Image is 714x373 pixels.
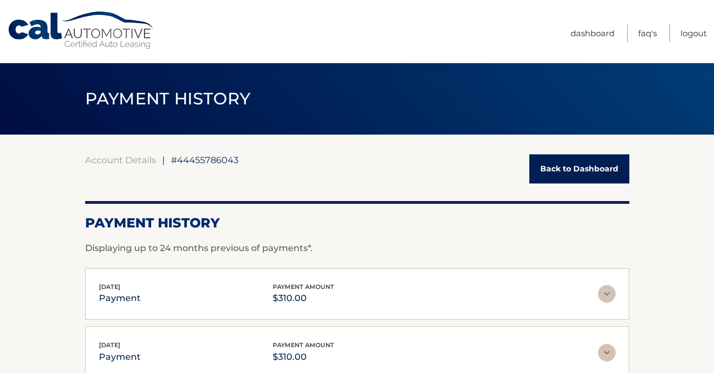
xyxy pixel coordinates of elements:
img: accordion-rest.svg [598,344,616,361]
span: #44455786043 [171,154,239,165]
p: Displaying up to 24 months previous of payments*. [85,242,629,255]
p: $310.00 [273,291,334,306]
p: payment [99,291,141,306]
span: [DATE] [99,341,120,349]
a: Logout [680,24,707,42]
p: payment [99,349,141,365]
span: | [162,154,165,165]
a: Dashboard [571,24,615,42]
span: payment amount [273,283,334,291]
img: accordion-rest.svg [598,285,616,303]
p: $310.00 [273,349,334,365]
span: PAYMENT HISTORY [85,88,251,109]
span: [DATE] [99,283,120,291]
a: FAQ's [638,24,657,42]
a: Back to Dashboard [529,154,629,183]
span: payment amount [273,341,334,349]
h2: Payment History [85,215,629,231]
a: Cal Automotive [7,11,156,50]
a: Account Details [85,154,156,165]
